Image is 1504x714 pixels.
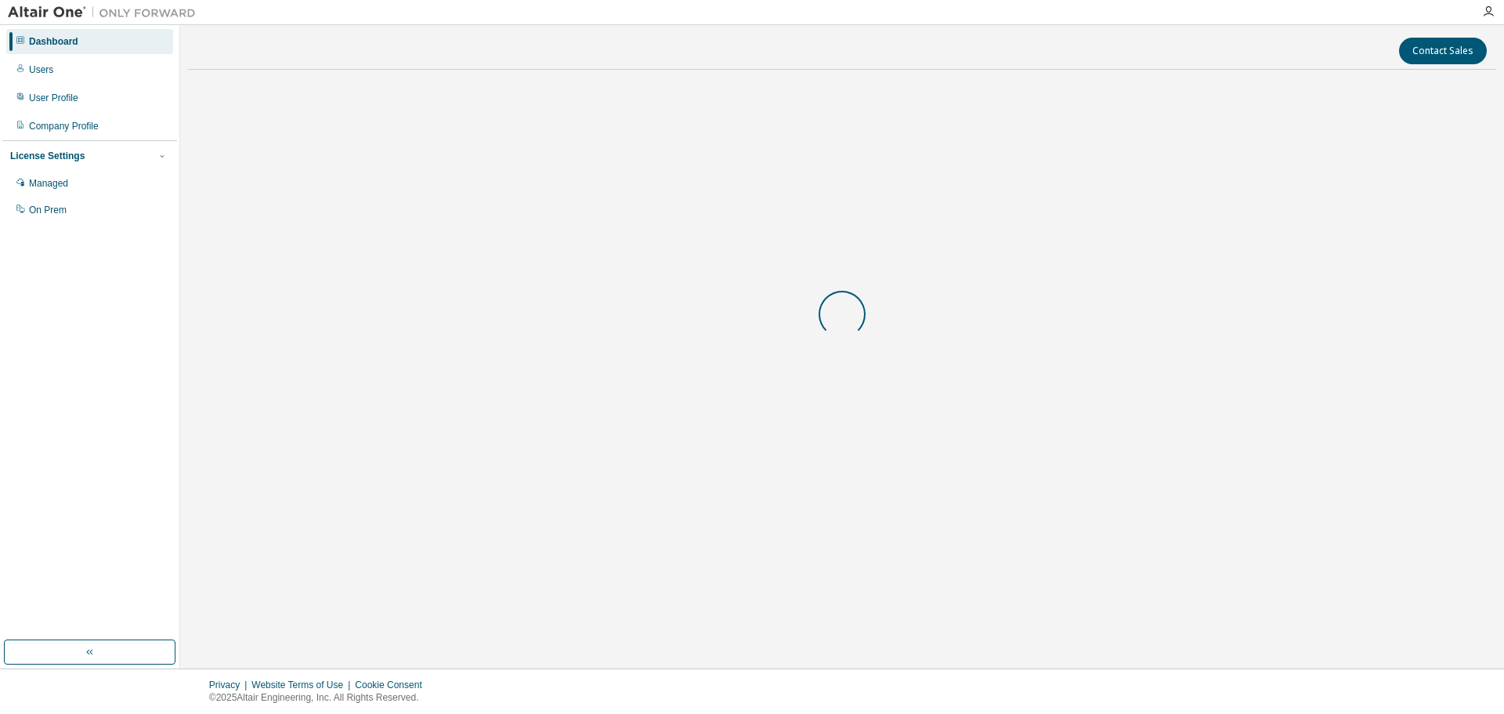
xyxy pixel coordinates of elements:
[29,177,68,190] div: Managed
[209,679,251,691] div: Privacy
[251,679,355,691] div: Website Terms of Use
[1399,38,1487,64] button: Contact Sales
[10,150,85,162] div: License Settings
[29,204,67,216] div: On Prem
[29,63,53,76] div: Users
[209,691,432,705] p: © 2025 Altair Engineering, Inc. All Rights Reserved.
[29,92,78,104] div: User Profile
[29,35,78,48] div: Dashboard
[8,5,204,20] img: Altair One
[29,120,99,132] div: Company Profile
[355,679,431,691] div: Cookie Consent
